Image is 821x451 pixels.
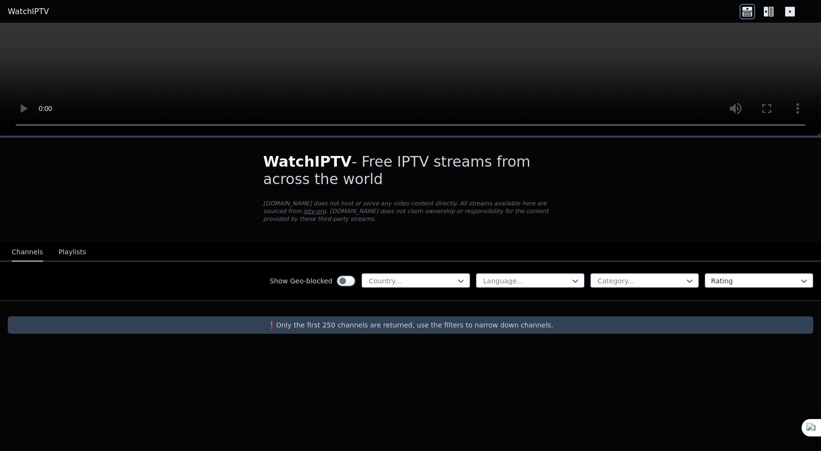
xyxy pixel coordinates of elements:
a: iptv-org [303,208,326,215]
label: Show Geo-blocked [269,276,332,286]
a: WatchIPTV [8,6,49,17]
p: ❗️Only the first 250 channels are returned, use the filters to narrow down channels. [12,320,809,330]
span: WatchIPTV [263,153,352,170]
button: Channels [12,243,43,262]
p: [DOMAIN_NAME] does not host or serve any video content directly. All streams available here are s... [263,200,558,223]
h1: - Free IPTV streams from across the world [263,153,558,188]
button: Playlists [59,243,86,262]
